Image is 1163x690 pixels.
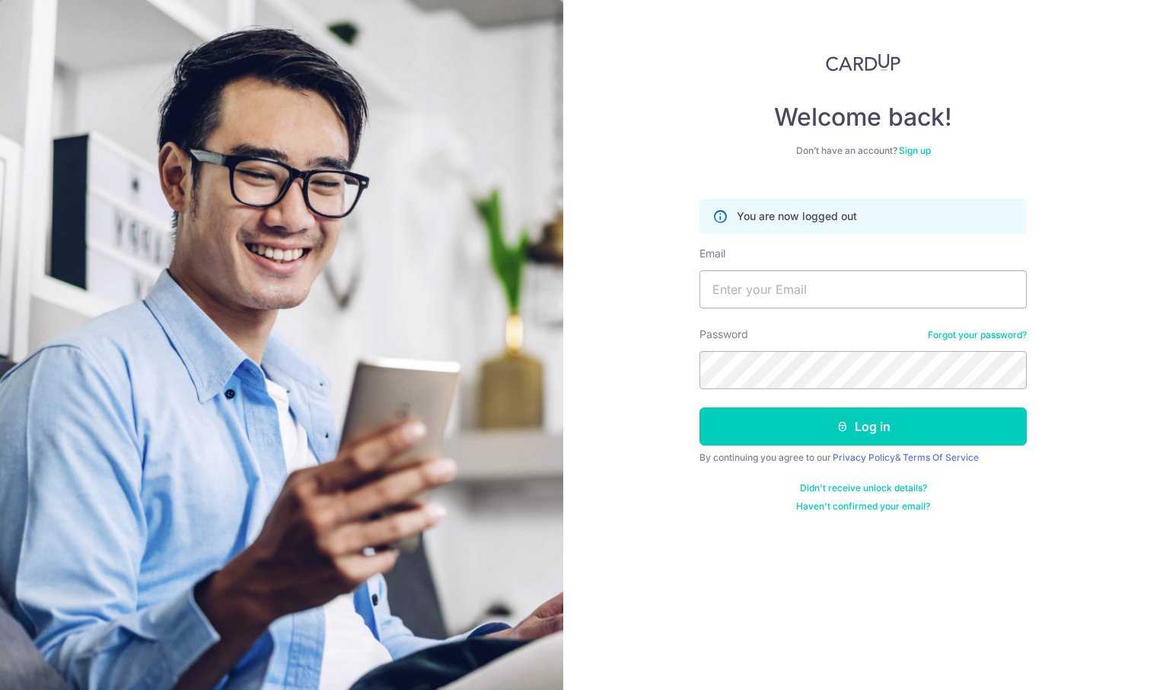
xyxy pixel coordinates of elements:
div: Don’t have an account? [699,145,1027,157]
p: You are now logged out [737,209,857,224]
a: Forgot your password? [928,329,1027,341]
a: Sign up [899,145,931,156]
a: Privacy Policy [833,452,895,463]
h4: Welcome back! [699,102,1027,133]
a: Terms Of Service [903,452,979,463]
a: Didn't receive unlock details? [800,482,927,494]
label: Password [699,327,748,342]
input: Enter your Email [699,270,1027,308]
button: Log in [699,407,1027,446]
a: Haven't confirmed your email? [796,500,930,513]
div: By continuing you agree to our & [699,452,1027,464]
label: Email [699,246,725,261]
img: CardUp Logo [826,53,900,72]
